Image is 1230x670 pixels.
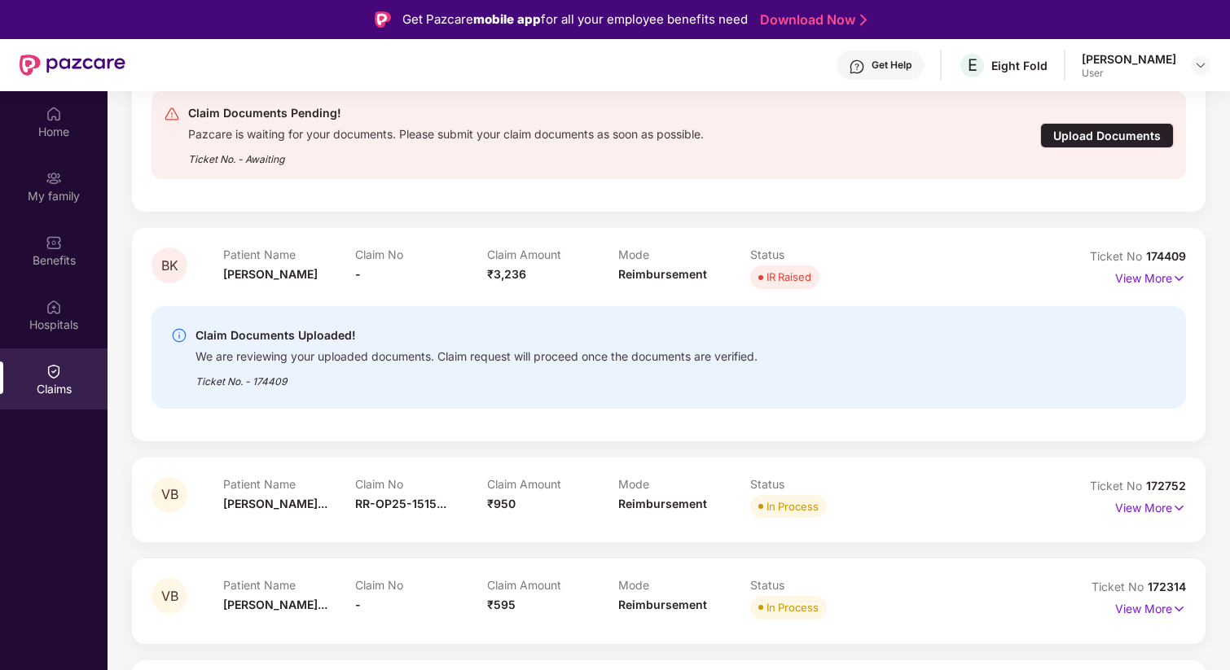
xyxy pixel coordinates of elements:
p: Status [750,578,882,592]
img: svg+xml;base64,PHN2ZyBpZD0iQ2xhaW0iIHhtbG5zPSJodHRwOi8vd3d3LnczLm9yZy8yMDAwL3N2ZyIgd2lkdGg9IjIwIi... [46,363,62,379]
span: 174409 [1146,249,1186,263]
p: View More [1115,265,1186,287]
div: [PERSON_NAME] [1082,51,1176,67]
p: Patient Name [223,578,355,592]
img: svg+xml;base64,PHN2ZyB4bWxucz0iaHR0cDovL3d3dy53My5vcmcvMjAwMC9zdmciIHdpZHRoPSIxNyIgaGVpZ2h0PSIxNy... [1172,269,1186,287]
p: Claim Amount [487,477,619,491]
div: Upload Documents [1040,123,1174,148]
div: Pazcare is waiting for your documents. Please submit your claim documents as soon as possible. [188,123,704,142]
span: VB [161,488,178,501]
div: User [1082,67,1176,80]
span: [PERSON_NAME]... [223,598,327,611]
span: Ticket No [1090,479,1146,493]
div: Eight Fold [991,58,1048,73]
p: Patient Name [223,247,355,261]
p: Claim No [355,247,487,261]
img: Stroke [860,11,867,28]
div: In Process [767,498,819,515]
img: Logo [375,11,391,28]
div: IR Raised [767,269,811,285]
p: Claim Amount [487,578,619,592]
div: Ticket No. - Awaiting [188,142,704,167]
span: - [355,267,361,281]
p: Mode [618,247,750,261]
div: Ticket No. - 174409 [195,364,758,389]
span: VB [161,589,178,603]
img: svg+xml;base64,PHN2ZyBpZD0iSG9zcGl0YWxzIiB4bWxucz0iaHR0cDovL3d3dy53My5vcmcvMjAwMC9zdmciIHdpZHRoPS... [46,299,62,315]
div: Get Pazcare for all your employee benefits need [402,10,748,29]
p: Mode [618,477,750,491]
img: New Pazcare Logo [20,55,125,76]
p: Status [750,477,882,491]
p: Status [750,247,882,261]
p: Claim No [355,578,487,592]
p: Claim Amount [487,247,619,261]
span: 172314 [1148,580,1186,593]
img: svg+xml;base64,PHN2ZyB3aWR0aD0iMjAiIGhlaWdodD0iMjAiIHZpZXdCb3g9IjAgMCAyMCAyMCIgZmlsbD0ibm9uZSIgeG... [46,170,62,186]
strong: mobile app [473,11,541,27]
span: 172752 [1146,479,1186,493]
a: Download Now [760,11,862,28]
div: In Process [767,599,819,615]
span: Ticket No [1090,249,1146,263]
img: svg+xml;base64,PHN2ZyBpZD0iSG9tZSIgeG1sbnM9Imh0dHA6Ly93d3cudzMub3JnLzIwMDAvc3ZnIiB3aWR0aD0iMjAiIG... [46,106,62,122]
p: Mode [618,578,750,592]
div: We are reviewing your uploaded documents. Claim request will proceed once the documents are verif... [195,345,758,364]
img: svg+xml;base64,PHN2ZyB4bWxucz0iaHR0cDovL3d3dy53My5vcmcvMjAwMC9zdmciIHdpZHRoPSIxNyIgaGVpZ2h0PSIxNy... [1172,499,1186,517]
p: View More [1115,495,1186,517]
span: Reimbursement [618,497,707,510]
span: E [968,55,977,75]
span: ₹595 [487,598,516,611]
p: Claim No [355,477,487,491]
span: ₹950 [487,497,516,510]
span: - [355,598,361,611]
img: svg+xml;base64,PHN2ZyBpZD0iSW5mby0yMHgyMCIgeG1sbnM9Imh0dHA6Ly93d3cudzMub3JnLzIwMDAvc3ZnIiB3aWR0aD... [171,327,187,344]
div: Get Help [872,59,912,72]
span: ₹3,236 [487,267,526,281]
span: Reimbursement [618,267,707,281]
img: svg+xml;base64,PHN2ZyB4bWxucz0iaHR0cDovL3d3dy53My5vcmcvMjAwMC9zdmciIHdpZHRoPSIxNyIgaGVpZ2h0PSIxNy... [1172,600,1186,618]
span: [PERSON_NAME] [223,267,318,281]
img: svg+xml;base64,PHN2ZyBpZD0iQmVuZWZpdHMiIHhtbG5zPSJodHRwOi8vd3d3LnczLm9yZy8yMDAwL3N2ZyIgd2lkdGg9Ij... [46,234,62,251]
img: svg+xml;base64,PHN2ZyB4bWxucz0iaHR0cDovL3d3dy53My5vcmcvMjAwMC9zdmciIHdpZHRoPSIyNCIgaGVpZ2h0PSIyNC... [164,106,180,122]
span: Reimbursement [618,598,707,611]
div: Claim Documents Uploaded! [195,326,758,345]
img: svg+xml;base64,PHN2ZyBpZD0iSGVscC0zMngzMiIgeG1sbnM9Imh0dHA6Ly93d3cudzMub3JnLzIwMDAvc3ZnIiB3aWR0aD... [849,59,865,75]
p: View More [1115,596,1186,618]
span: Ticket No [1092,580,1148,593]
span: RR-OP25-1515... [355,497,446,510]
img: svg+xml;base64,PHN2ZyBpZD0iRHJvcGRvd24tMzJ4MzIiIHhtbG5zPSJodHRwOi8vd3d3LnczLm9yZy8yMDAwL3N2ZyIgd2... [1194,59,1207,72]
p: Patient Name [223,477,355,491]
span: BK [161,259,178,273]
span: [PERSON_NAME]... [223,497,327,510]
div: Claim Documents Pending! [188,103,704,123]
